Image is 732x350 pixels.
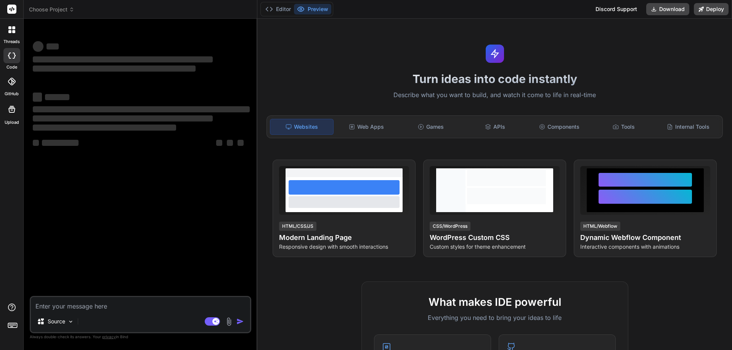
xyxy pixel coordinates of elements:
[279,222,316,231] div: HTML/CSS/JS
[262,4,294,14] button: Editor
[580,222,620,231] div: HTML/Webflow
[694,3,729,15] button: Deploy
[279,232,409,243] h4: Modern Landing Page
[29,6,74,13] span: Choose Project
[42,140,79,146] span: ‌
[528,119,591,135] div: Components
[270,119,334,135] div: Websites
[374,294,616,310] h2: What makes IDE powerful
[400,119,462,135] div: Games
[47,43,59,50] span: ‌
[102,334,116,339] span: privacy
[33,66,196,72] span: ‌
[335,119,398,135] div: Web Apps
[430,243,560,251] p: Custom styles for theme enhancement
[262,72,727,86] h1: Turn ideas into code instantly
[294,4,331,14] button: Preview
[592,119,655,135] div: Tools
[33,140,39,146] span: ‌
[464,119,527,135] div: APIs
[430,222,470,231] div: CSS/WordPress
[646,3,689,15] button: Download
[5,91,19,97] label: GitHub
[5,119,19,126] label: Upload
[262,90,727,100] p: Describe what you want to build, and watch it come to life in real-time
[33,93,42,102] span: ‌
[67,318,74,325] img: Pick Models
[30,333,251,340] p: Always double-check its answers. Your in Bind
[374,313,616,322] p: Everything you need to bring your ideas to life
[6,64,17,70] label: code
[591,3,642,15] div: Discord Support
[33,125,176,131] span: ‌
[430,232,560,243] h4: WordPress Custom CSS
[580,232,710,243] h4: Dynamic Webflow Component
[657,119,719,135] div: Internal Tools
[33,41,43,52] span: ‌
[33,106,250,112] span: ‌
[33,115,213,121] span: ‌
[225,317,233,326] img: attachment
[3,38,20,45] label: threads
[48,318,65,325] p: Source
[216,140,222,146] span: ‌
[45,94,69,100] span: ‌
[238,140,244,146] span: ‌
[236,318,244,325] img: icon
[580,243,710,251] p: Interactive components with animations
[279,243,409,251] p: Responsive design with smooth interactions
[227,140,233,146] span: ‌
[33,56,213,62] span: ‌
